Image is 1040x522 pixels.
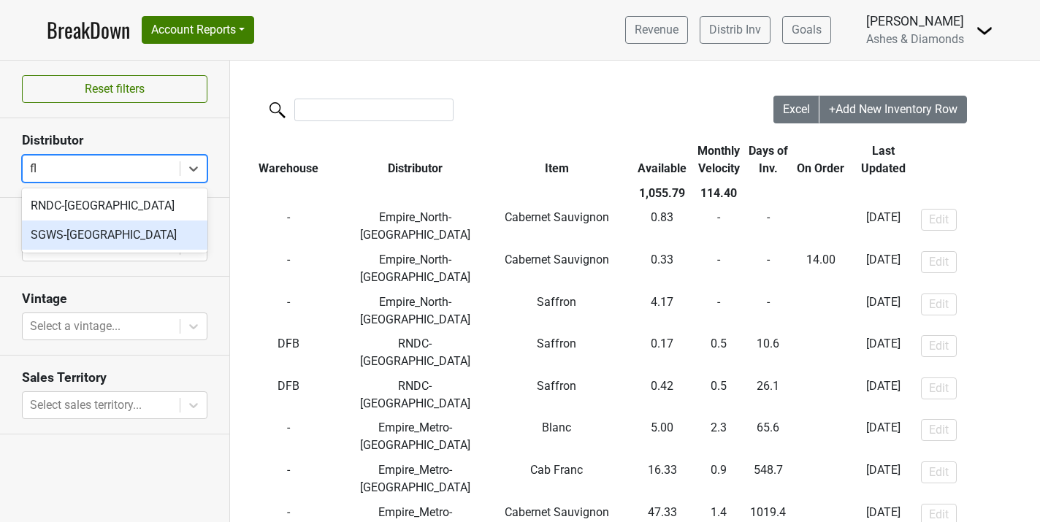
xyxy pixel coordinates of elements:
td: - [230,247,348,290]
h3: Sales Territory [22,370,207,385]
td: 0.17 [630,331,694,374]
a: Distrib Inv [700,16,771,44]
td: - [793,206,849,248]
td: 5.00 [630,416,694,458]
th: On Order: activate to sort column ascending [793,139,849,181]
th: Available: activate to sort column ascending [630,139,694,181]
td: - [230,458,348,500]
td: S [793,416,849,458]
button: Edit [921,209,957,231]
span: Blanc [542,421,571,434]
th: Distributor: activate to sort column ascending [348,139,483,181]
span: Cab Franc [530,463,583,477]
th: 1,055.79 [630,181,694,206]
td: - [743,206,793,248]
td: 65.6 [743,416,793,458]
button: Edit [921,377,957,399]
td: 0.9 [694,458,743,500]
span: Saffron [537,379,576,393]
th: Monthly Velocity: activate to sort column ascending [694,139,743,181]
button: Edit [921,251,957,273]
td: 0.5 [694,374,743,416]
td: [DATE] [849,374,917,416]
h3: Vintage [22,291,207,307]
td: 10.6 [743,331,793,374]
td: Empire_North-[GEOGRAPHIC_DATA] [348,247,483,290]
td: 0.33 [630,247,694,290]
td: 45954 [793,247,849,290]
td: - [793,331,849,374]
span: Cabernet Sauvignon [505,253,609,266]
td: - [694,206,743,248]
td: DFB [230,331,348,374]
button: Edit [921,461,957,483]
td: [DATE] [849,458,917,500]
div: RNDC-[GEOGRAPHIC_DATA] [22,191,207,220]
button: Reset filters [22,75,207,103]
button: +Add New Inventory Row [819,96,967,123]
td: - [793,290,849,332]
button: Account Reports [142,16,254,44]
span: Saffron [537,337,576,350]
div: SGWS-[GEOGRAPHIC_DATA] [22,220,207,250]
th: Warehouse: activate to sort column ascending [230,139,348,181]
img: Dropdown Menu [976,22,993,39]
td: Empire_Metro-[GEOGRAPHIC_DATA] [348,458,483,500]
span: +Add New Inventory Row [829,102,957,116]
td: - [230,416,348,458]
td: 548.7 [743,458,793,500]
td: 26.1 [743,374,793,416]
span: Cabernet Sauvignon [505,505,609,519]
h3: Distributor [22,133,207,148]
td: Empire_Metro-[GEOGRAPHIC_DATA] [348,416,483,458]
td: 0.83 [630,206,694,248]
th: Last Updated: activate to sort column ascending [849,139,917,181]
th: Days of Inv.: activate to sort column ascending [743,139,793,181]
td: 4.17 [630,290,694,332]
td: - [230,206,348,248]
td: RNDC-[GEOGRAPHIC_DATA] [348,374,483,416]
div: [PERSON_NAME] [866,12,964,31]
button: Edit [921,335,957,357]
td: - [793,374,849,416]
a: BreakDown [47,15,130,45]
td: - [694,290,743,332]
span: Saffron [537,295,576,309]
td: [DATE] [849,331,917,374]
td: [DATE] [849,206,917,248]
td: 16.33 [630,458,694,500]
button: Edit [921,419,957,441]
td: [DATE] [849,416,917,458]
button: Edit [921,293,957,315]
td: Empire_North-[GEOGRAPHIC_DATA] [348,206,483,248]
span: Ashes & Diamonds [866,32,964,46]
span: Excel [783,102,810,116]
td: Empire_North-[GEOGRAPHIC_DATA] [348,290,483,332]
td: - [694,247,743,290]
td: DFB [230,374,348,416]
button: Excel [773,96,820,123]
td: - [230,290,348,332]
td: 0.42 [630,374,694,416]
td: - [743,290,793,332]
span: Cabernet Sauvignon [505,210,609,224]
td: - [743,247,793,290]
td: 2.3 [694,416,743,458]
td: RNDC-[GEOGRAPHIC_DATA] [348,331,483,374]
th: Item: activate to sort column ascending [483,139,630,181]
td: S [793,458,849,500]
a: Goals [782,16,831,44]
td: [DATE] [849,247,917,290]
td: [DATE] [849,290,917,332]
a: Revenue [625,16,688,44]
th: 114.40 [694,181,743,206]
td: 0.5 [694,331,743,374]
